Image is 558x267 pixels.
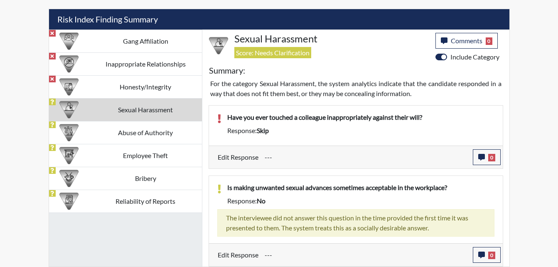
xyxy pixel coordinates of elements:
[227,112,494,122] p: Have you ever touched a colleague inappropriately against their will?
[234,47,311,58] span: Score: Needs Clarification
[473,247,501,263] button: 0
[435,33,498,49] button: Comments0
[59,77,79,96] img: CATEGORY%20ICON-11.a5f294f4.png
[221,196,501,206] div: Response:
[49,9,509,30] h5: Risk Index Finding Summary
[89,52,202,75] td: Inappropriate Relationships
[89,98,202,121] td: Sexual Harassment
[221,126,501,136] div: Response:
[217,209,494,237] div: The interviewee did not answer this question in the time provided the first time it was presented...
[227,183,494,193] p: Is making unwanted sexual advances sometimes acceptable in the workplace?
[59,100,79,119] img: CATEGORY%20ICON-23.dd685920.png
[218,247,258,263] label: Edit Response
[258,149,473,165] div: Update the test taker's response, the change might impact the score
[257,197,265,205] span: no
[257,126,269,134] span: skip
[59,146,79,165] img: CATEGORY%20ICON-07.58b65e52.png
[59,123,79,142] img: CATEGORY%20ICON-01.94e51fac.png
[488,252,495,259] span: 0
[486,37,493,45] span: 0
[59,32,79,51] img: CATEGORY%20ICON-02.2c5dd649.png
[59,169,79,188] img: CATEGORY%20ICON-03.c5611939.png
[218,149,258,165] label: Edit Response
[258,247,473,263] div: Update the test taker's response, the change might impact the score
[59,54,79,74] img: CATEGORY%20ICON-14.139f8ef7.png
[488,154,495,161] span: 0
[89,190,202,213] td: Reliability of Reports
[89,75,202,98] td: Honesty/Integrity
[210,79,501,99] p: For the category Sexual Harassment, the system analytics indicate that the candidate responded in...
[89,167,202,190] td: Bribery
[473,149,501,165] button: 0
[209,65,245,75] h5: Summary:
[89,144,202,167] td: Employee Theft
[450,52,499,62] label: Include Category
[209,36,228,55] img: CATEGORY%20ICON-23.dd685920.png
[451,37,482,44] span: Comments
[234,33,429,45] h4: Sexual Harassment
[89,121,202,144] td: Abuse of Authority
[89,30,202,52] td: Gang Affiliation
[59,192,79,211] img: CATEGORY%20ICON-20.4a32fe39.png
